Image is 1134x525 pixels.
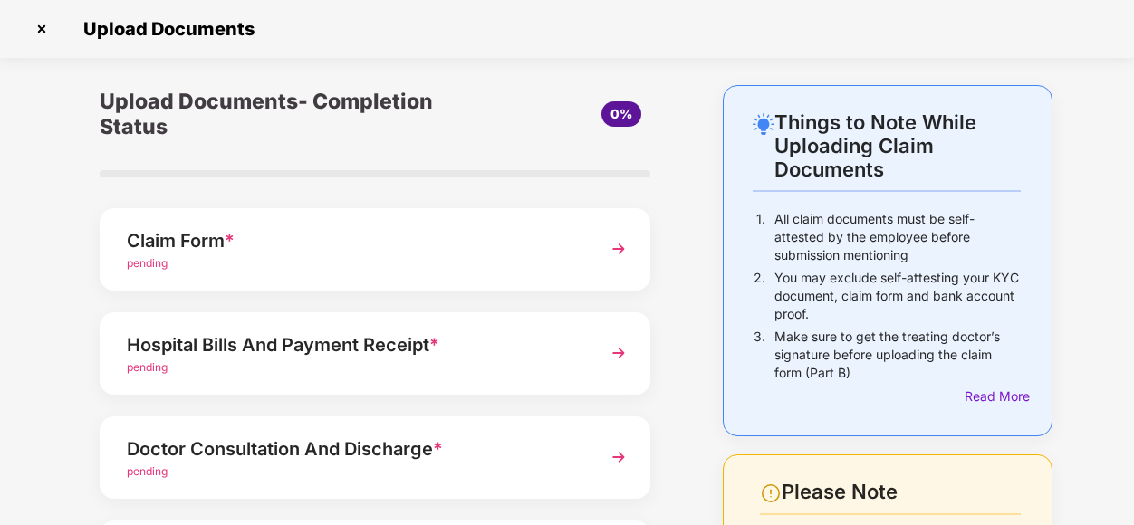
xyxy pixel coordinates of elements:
[127,226,581,255] div: Claim Form
[127,330,581,359] div: Hospital Bills And Payment Receipt
[756,210,765,264] p: 1.
[774,269,1021,323] p: You may exclude self-attesting your KYC document, claim form and bank account proof.
[27,14,56,43] img: svg+xml;base64,PHN2ZyBpZD0iQ3Jvc3MtMzJ4MzIiIHhtbG5zPSJodHRwOi8vd3d3LnczLm9yZy8yMDAwL3N2ZyIgd2lkdG...
[754,269,765,323] p: 2.
[610,106,632,121] span: 0%
[602,441,635,473] img: svg+xml;base64,PHN2ZyBpZD0iTmV4dCIgeG1sbnM9Imh0dHA6Ly93d3cudzMub3JnLzIwMDAvc3ZnIiB3aWR0aD0iMzYiIG...
[602,337,635,369] img: svg+xml;base64,PHN2ZyBpZD0iTmV4dCIgeG1sbnM9Imh0dHA6Ly93d3cudzMub3JnLzIwMDAvc3ZnIiB3aWR0aD0iMzYiIG...
[774,210,1021,264] p: All claim documents must be self-attested by the employee before submission mentioning
[65,18,264,40] span: Upload Documents
[760,482,782,504] img: svg+xml;base64,PHN2ZyBpZD0iV2FybmluZ18tXzI0eDI0IiBkYXRhLW5hbWU9Ildhcm5pbmcgLSAyNHgyNCIgeG1sbnM9Im...
[127,464,168,478] span: pending
[753,113,774,135] img: svg+xml;base64,PHN2ZyB4bWxucz0iaHR0cDovL3d3dy53My5vcmcvMjAwMC9zdmciIHdpZHRoPSIyNC4wOTMiIGhlaWdodD...
[965,387,1021,406] div: Read More
[127,434,581,463] div: Doctor Consultation And Discharge
[754,328,765,382] p: 3.
[127,256,168,270] span: pending
[100,85,466,143] div: Upload Documents- Completion Status
[127,360,168,374] span: pending
[602,233,635,265] img: svg+xml;base64,PHN2ZyBpZD0iTmV4dCIgeG1sbnM9Imh0dHA6Ly93d3cudzMub3JnLzIwMDAvc3ZnIiB3aWR0aD0iMzYiIG...
[774,110,1021,181] div: Things to Note While Uploading Claim Documents
[774,328,1021,382] p: Make sure to get the treating doctor’s signature before uploading the claim form (Part B)
[782,480,1021,504] div: Please Note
